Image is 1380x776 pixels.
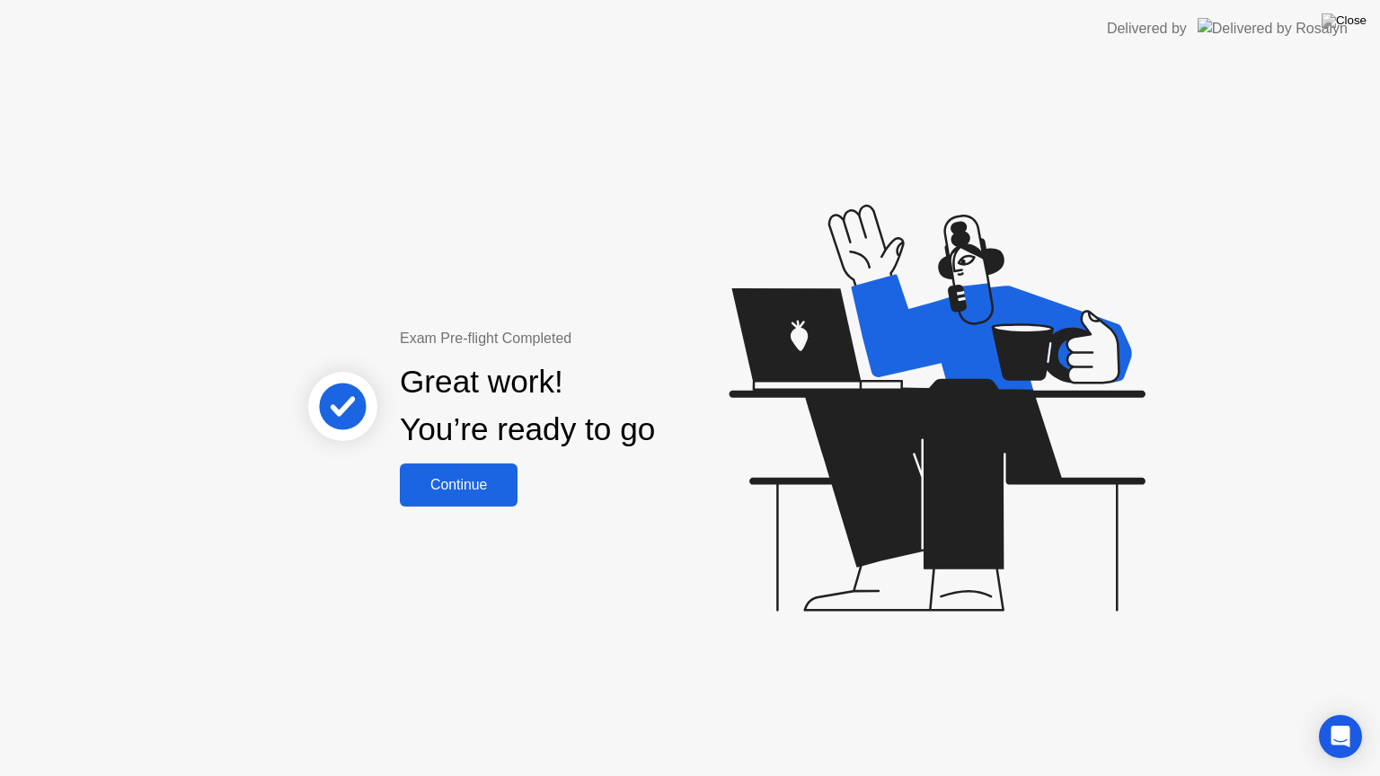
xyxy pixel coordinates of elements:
[400,463,517,507] button: Continue
[400,358,655,454] div: Great work! You’re ready to go
[405,477,512,493] div: Continue
[400,328,771,349] div: Exam Pre-flight Completed
[1322,13,1367,28] img: Close
[1107,18,1187,40] div: Delivered by
[1319,715,1362,758] div: Open Intercom Messenger
[1198,18,1348,39] img: Delivered by Rosalyn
